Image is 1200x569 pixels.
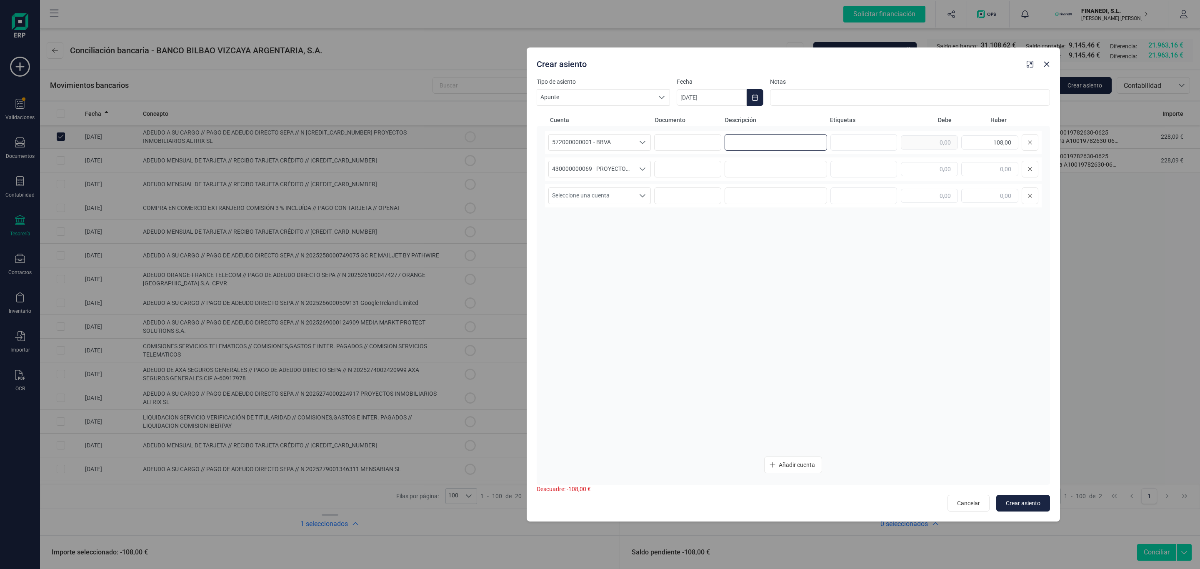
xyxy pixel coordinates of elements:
button: Choose Date [747,89,763,106]
span: Etiquetas [830,116,897,124]
span: Descripción [725,116,827,124]
div: Crear asiento [533,55,1023,70]
div: Seleccione una cuenta [635,135,650,150]
span: Seleccione una cuenta [549,188,635,204]
span: Cancelar [957,499,980,507]
label: Fecha [677,77,763,86]
input: 0,00 [901,135,958,150]
button: Cancelar [947,495,990,512]
input: 0,00 [961,162,1018,176]
label: Notas [770,77,1050,86]
input: 0,00 [901,162,958,176]
span: Añadir cuenta [779,461,815,469]
span: Descuadre: -108,00 € [537,486,591,492]
span: Documento [655,116,722,124]
button: Crear asiento [996,495,1050,512]
span: 572000000001 - BBVA [549,135,635,150]
span: Crear asiento [1006,499,1040,507]
span: Cuenta [550,116,652,124]
input: 0,00 [961,135,1018,150]
button: Close [1040,57,1053,71]
span: Apunte [537,90,654,105]
div: Seleccione una cuenta [635,188,650,204]
label: Tipo de asiento [537,77,670,86]
input: 0,00 [901,189,958,203]
span: 430000000069 - PROYECTOS INMOBILIARIOS ALTRIX SL [549,161,635,177]
button: Añadir cuenta [764,457,822,473]
input: 0,00 [961,189,1018,203]
span: Haber [955,116,1007,124]
div: Seleccione una cuenta [635,161,650,177]
span: Debe [900,116,952,124]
